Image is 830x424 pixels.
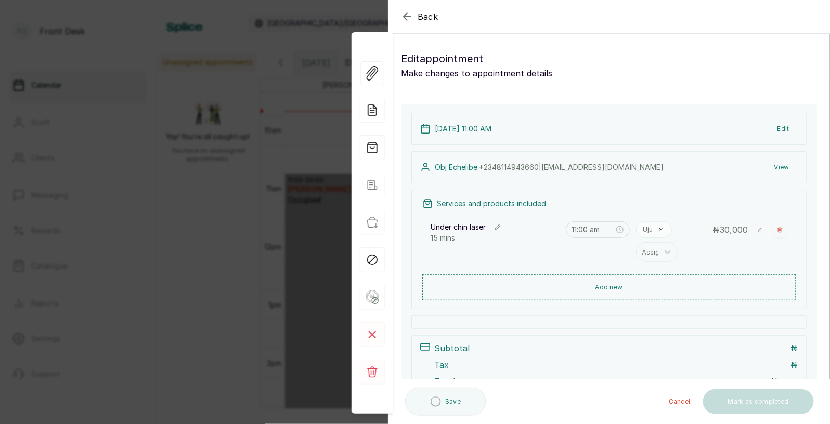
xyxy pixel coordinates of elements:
[401,50,483,67] span: Edit appointment
[790,342,798,354] p: ₦
[643,226,653,234] p: Uju
[418,10,438,23] span: Back
[790,359,798,371] p: ₦
[435,162,664,173] p: Obj Echelibe ·
[401,10,438,23] button: Back
[431,222,486,232] p: Under chin laser
[434,342,470,354] p: Subtotal
[766,158,798,177] button: View
[771,375,779,388] p: ₦
[437,198,546,209] p: Services and products included
[712,223,748,236] p: ₦
[434,359,449,371] p: Tax
[783,377,798,386] button: View
[431,233,560,243] p: 15 mins
[405,388,486,416] button: Save
[660,389,699,414] button: Cancel
[703,389,814,414] button: Mark as completed
[572,224,615,235] input: Select time
[769,120,798,138] button: Edit
[422,274,796,300] button: Add new
[720,224,748,235] span: 30,000
[434,375,455,388] p: Total
[435,124,491,134] p: [DATE] 11:00 AM
[401,67,817,79] p: Make changes to appointment details
[479,163,664,171] span: +234 8114943660 | [EMAIL_ADDRESS][DOMAIN_NAME]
